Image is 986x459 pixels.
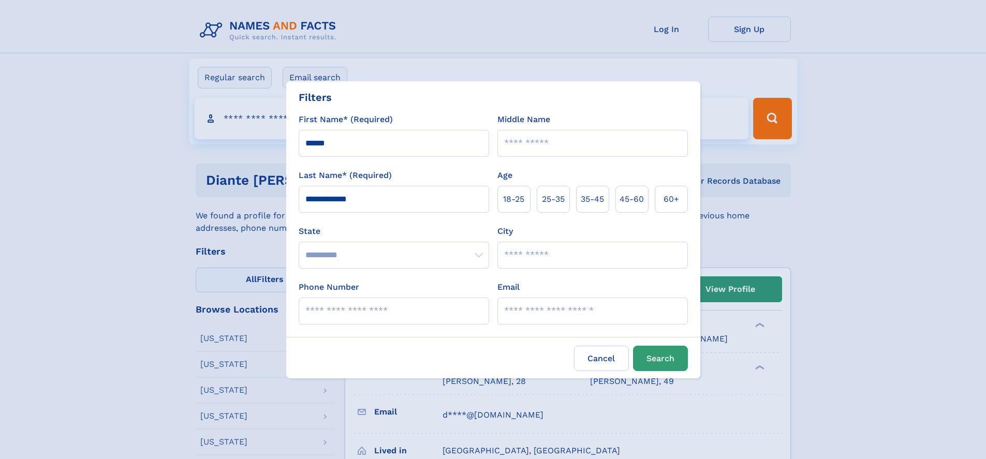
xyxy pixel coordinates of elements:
[620,193,644,205] span: 45‑60
[497,225,513,238] label: City
[299,169,392,182] label: Last Name* (Required)
[497,113,550,126] label: Middle Name
[299,113,393,126] label: First Name* (Required)
[574,346,629,371] label: Cancel
[633,346,688,371] button: Search
[664,193,679,205] span: 60+
[542,193,565,205] span: 25‑35
[497,281,520,293] label: Email
[299,90,332,105] div: Filters
[299,225,489,238] label: State
[503,193,524,205] span: 18‑25
[497,169,512,182] label: Age
[299,281,359,293] label: Phone Number
[581,193,604,205] span: 35‑45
